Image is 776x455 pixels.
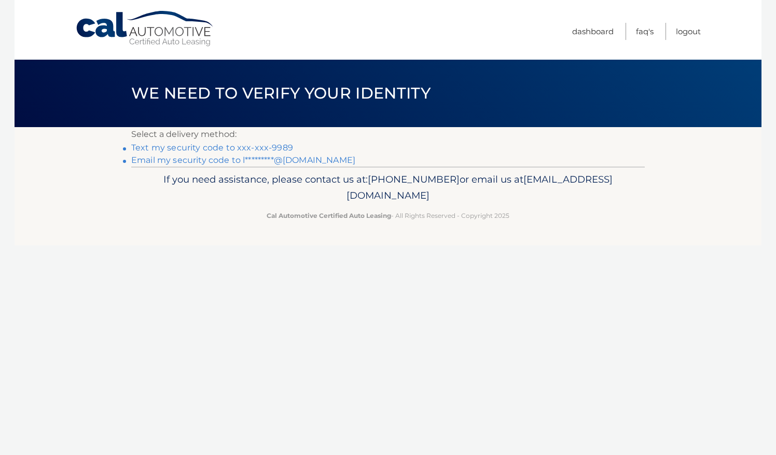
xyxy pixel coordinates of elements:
[676,23,701,40] a: Logout
[267,212,391,219] strong: Cal Automotive Certified Auto Leasing
[131,143,293,153] a: Text my security code to xxx-xxx-9989
[636,23,654,40] a: FAQ's
[572,23,614,40] a: Dashboard
[138,171,638,204] p: If you need assistance, please contact us at: or email us at
[138,210,638,221] p: - All Rights Reserved - Copyright 2025
[368,173,460,185] span: [PHONE_NUMBER]
[75,10,215,47] a: Cal Automotive
[131,84,431,103] span: We need to verify your identity
[131,155,355,165] a: Email my security code to l*********@[DOMAIN_NAME]
[131,127,645,142] p: Select a delivery method:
